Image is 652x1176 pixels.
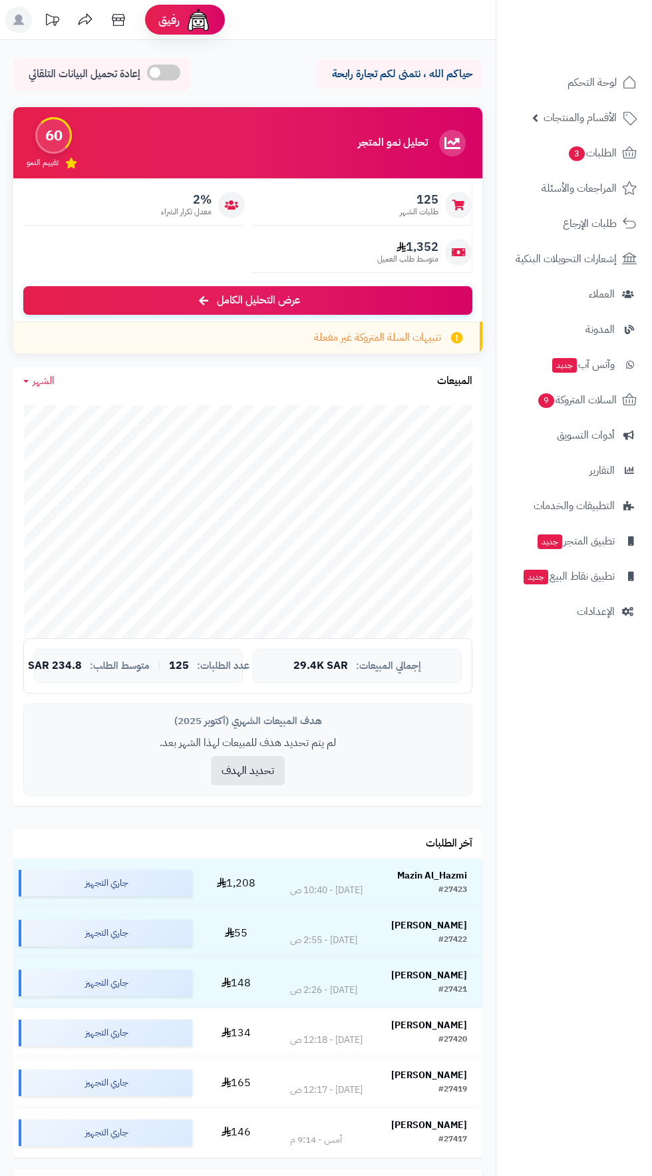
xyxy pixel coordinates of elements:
span: أدوات التسويق [557,426,615,445]
div: جاري التجهيز [19,870,192,896]
span: وآتس آب [551,355,615,374]
span: طلبات الإرجاع [563,214,617,233]
a: المدونة [504,313,644,345]
div: [DATE] - 2:26 ص [290,984,357,997]
a: الإعدادات [504,596,644,628]
h3: المبيعات [437,375,472,387]
div: جاري التجهيز [19,1020,192,1046]
span: متوسط طلب العميل [377,254,438,265]
div: #27420 [438,1034,467,1047]
strong: [PERSON_NAME] [391,918,467,932]
div: [DATE] - 12:18 ص [290,1034,363,1047]
a: عرض التحليل الكامل [23,286,472,315]
strong: [PERSON_NAME] [391,1018,467,1032]
span: التقارير [589,461,615,480]
span: رفيق [158,12,180,28]
a: المراجعات والأسئلة [504,172,644,204]
div: #27423 [438,884,467,897]
strong: Mazin Al_Hazmi [397,869,467,882]
span: عرض التحليل الكامل [217,293,300,308]
h3: آخر الطلبات [426,838,472,850]
span: عدد الطلبات: [197,660,249,672]
span: الطلبات [568,144,617,162]
span: تنبيهات السلة المتروكة غير مفعلة [314,330,441,345]
span: جديد [552,358,577,373]
span: إعادة تحميل البيانات التلقائي [29,67,140,82]
span: جديد [524,570,548,584]
a: تحديثات المنصة [35,7,69,37]
span: طلبات الشهر [400,206,438,218]
div: #27419 [438,1083,467,1097]
a: السلات المتروكة9 [504,384,644,416]
strong: [PERSON_NAME] [391,1118,467,1132]
span: 9 [538,393,554,408]
a: أدوات التسويق [504,419,644,451]
div: [DATE] - 10:40 ص [290,884,363,897]
span: المراجعات والأسئلة [542,179,617,198]
a: طلبات الإرجاع [504,208,644,240]
a: إشعارات التحويلات البنكية [504,243,644,275]
span: تطبيق نقاط البيع [522,567,615,586]
div: جاري التجهيز [19,920,192,946]
td: 1,208 [198,859,275,908]
div: #27417 [438,1133,467,1147]
span: 1,352 [377,240,438,254]
img: logo-2.png [562,37,639,65]
span: إجمالي المبيعات: [356,660,421,672]
a: الشهر [23,373,55,389]
div: #27422 [438,934,467,947]
span: الشهر [33,373,55,389]
div: [DATE] - 2:55 ص [290,934,357,947]
td: 148 [198,958,275,1008]
span: معدل تكرار الشراء [161,206,212,218]
span: 2% [161,192,212,207]
div: #27421 [438,984,467,997]
td: 134 [198,1008,275,1058]
div: هدف المبيعات الشهري (أكتوبر 2025) [34,714,462,728]
a: تطبيق نقاط البيعجديد [504,560,644,592]
td: 146 [198,1108,275,1157]
span: التطبيقات والخدمات [534,496,615,515]
span: 125 [400,192,438,207]
div: جاري التجهيز [19,1119,192,1146]
td: 165 [198,1058,275,1107]
span: الأقسام والمنتجات [544,108,617,127]
span: لوحة التحكم [568,73,617,92]
span: تطبيق المتجر [536,532,615,550]
span: السلات المتروكة [537,391,617,409]
strong: [PERSON_NAME] [391,1068,467,1082]
span: 125 [169,660,189,672]
div: جاري التجهيز [19,970,192,996]
p: حياكم الله ، نتمنى لكم تجارة رابحة [326,67,472,82]
img: ai-face.png [185,7,212,33]
a: التطبيقات والخدمات [504,490,644,522]
a: تطبيق المتجرجديد [504,525,644,557]
span: إشعارات التحويلات البنكية [516,250,617,268]
span: 3 [569,146,585,161]
span: المدونة [585,320,615,339]
strong: [PERSON_NAME] [391,968,467,982]
div: [DATE] - 12:17 ص [290,1083,363,1097]
span: متوسط الطلب: [90,660,150,672]
a: لوحة التحكم [504,67,644,98]
span: | [158,661,161,671]
span: الإعدادات [577,602,615,621]
span: 234.8 SAR [28,660,82,672]
span: 29.4K SAR [293,660,348,672]
h3: تحليل نمو المتجر [358,137,428,149]
span: تقييم النمو [27,157,59,168]
span: جديد [538,534,562,549]
a: العملاء [504,278,644,310]
a: التقارير [504,455,644,487]
p: لم يتم تحديد هدف للمبيعات لهذا الشهر بعد. [34,735,462,751]
span: العملاء [589,285,615,303]
button: تحديد الهدف [211,756,285,785]
div: أمس - 9:14 م [290,1133,342,1147]
div: جاري التجهيز [19,1070,192,1096]
a: الطلبات3 [504,137,644,169]
a: وآتس آبجديد [504,349,644,381]
td: 55 [198,908,275,958]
